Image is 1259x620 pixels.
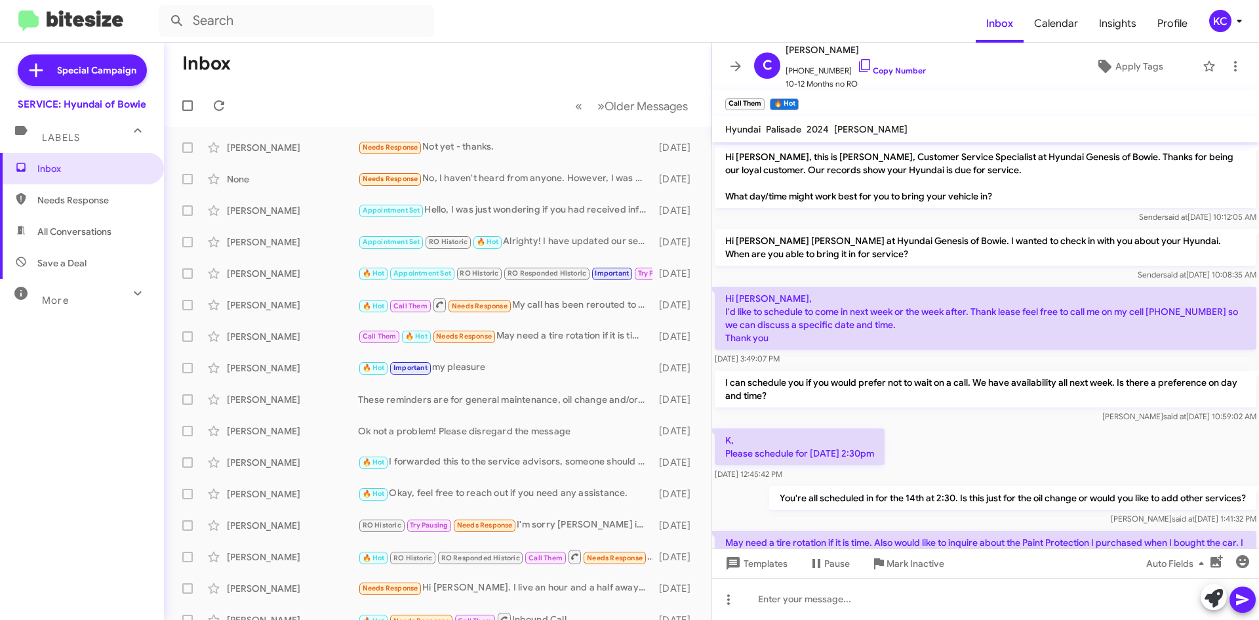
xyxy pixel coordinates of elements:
[652,582,701,595] div: [DATE]
[652,267,701,280] div: [DATE]
[652,236,701,249] div: [DATE]
[786,42,926,58] span: [PERSON_NAME]
[363,554,385,562] span: 🔥 Hot
[457,521,513,529] span: Needs Response
[363,143,418,152] span: Needs Response
[363,489,385,498] span: 🔥 Hot
[652,519,701,532] div: [DATE]
[715,229,1256,266] p: Hi [PERSON_NAME] [PERSON_NAME] at Hyundai Genesis of Bowie. I wanted to check in with you about y...
[1024,5,1089,43] a: Calendar
[652,173,701,186] div: [DATE]
[358,171,652,186] div: No, I haven't heard from anyone. However, I was previously told that a software update is needed.
[1163,411,1186,421] span: said at
[1089,5,1147,43] a: Insights
[568,93,696,119] nav: Page navigation example
[567,93,590,119] button: Previous
[227,204,358,217] div: [PERSON_NAME]
[37,194,149,207] span: Needs Response
[358,140,652,155] div: Not yet - thanks.
[575,98,582,114] span: «
[42,132,80,144] span: Labels
[769,486,1256,510] p: You're all scheduled in for the 14th at 2:30. Is this just for the oil change or would you like t...
[529,554,563,562] span: Call Them
[652,330,701,343] div: [DATE]
[227,330,358,343] div: [PERSON_NAME]
[786,58,926,77] span: [PHONE_NUMBER]
[1102,411,1256,421] span: [PERSON_NAME] [DATE] 10:59:02 AM
[715,145,1256,208] p: Hi [PERSON_NAME], this is [PERSON_NAME], Customer Service Specialist at Hyundai Genesis of Bowie....
[18,98,146,111] div: SERVICE: Hyundai of Bowie
[834,123,908,135] span: [PERSON_NAME]
[227,519,358,532] div: [PERSON_NAME]
[798,552,860,575] button: Pause
[358,329,652,344] div: May need a tire rotation if it is time. Also would like to inquire about the Paint Protection I p...
[723,552,788,575] span: Templates
[1115,54,1163,78] span: Apply Tags
[363,238,420,246] span: Appointment Set
[227,456,358,469] div: [PERSON_NAME]
[1136,552,1220,575] button: Auto Fields
[1172,514,1195,524] span: said at
[715,428,885,465] p: K, Please schedule for [DATE] 2:30pm
[715,469,782,479] span: [DATE] 12:45:42 PM
[460,269,498,278] span: RO Historic
[807,123,829,135] span: 2024
[1139,212,1256,222] span: Sender [DATE] 10:12:05 AM
[358,548,652,565] div: Inbound Call
[652,204,701,217] div: [DATE]
[1111,514,1256,524] span: [PERSON_NAME] [DATE] 1:41:32 PM
[37,257,87,270] span: Save a Deal
[358,424,652,438] div: Ok not a problem! Please disregard the message
[57,64,136,77] span: Special Campaign
[715,287,1256,350] p: Hi [PERSON_NAME], I'd like to schedule to come in next week or the week after. Thank lease feel f...
[715,354,780,363] span: [DATE] 3:49:07 PM
[824,552,850,575] span: Pause
[405,332,428,341] span: 🔥 Hot
[358,234,652,249] div: Alrighty! I have updated our service manager. Have a good day!
[652,424,701,438] div: [DATE]
[652,141,701,154] div: [DATE]
[358,581,652,596] div: Hi [PERSON_NAME]. I live an hour and a half away and am having trouble finding a day to drive up....
[227,487,358,501] div: [PERSON_NAME]
[227,173,358,186] div: None
[358,486,652,501] div: Okay, feel free to reach out if you need any assistance.
[363,269,385,278] span: 🔥 Hot
[595,269,629,278] span: Important
[652,550,701,564] div: [DATE]
[1209,10,1231,32] div: KC
[1138,270,1256,279] span: Sender [DATE] 10:08:35 AM
[441,554,520,562] span: RO Responded Historic
[363,302,385,310] span: 🔥 Hot
[1165,212,1188,222] span: said at
[182,53,231,74] h1: Inbox
[363,206,420,215] span: Appointment Set
[159,5,434,37] input: Search
[429,238,468,246] span: RO Historic
[638,269,676,278] span: Try Pausing
[393,554,432,562] span: RO Historic
[227,550,358,564] div: [PERSON_NAME]
[363,332,397,341] span: Call Them
[410,521,448,529] span: Try Pausing
[715,371,1256,407] p: I can schedule you if you would prefer not to wait on a call. We have availability all next week....
[1147,5,1198,43] a: Profile
[393,302,428,310] span: Call Them
[363,521,401,529] span: RO Historic
[1146,552,1209,575] span: Auto Fields
[652,393,701,406] div: [DATE]
[37,225,111,238] span: All Conversations
[715,531,1256,568] p: May need a tire rotation if it is time. Also would like to inquire about the Paint Protection I p...
[477,238,499,246] span: 🔥 Hot
[37,162,149,175] span: Inbox
[766,123,801,135] span: Palisade
[976,5,1024,43] a: Inbox
[227,582,358,595] div: [PERSON_NAME]
[605,99,688,114] span: Older Messages
[725,98,765,110] small: Call Them
[763,55,772,76] span: C
[587,554,643,562] span: Needs Response
[363,458,385,466] span: 🔥 Hot
[652,362,701,375] div: [DATE]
